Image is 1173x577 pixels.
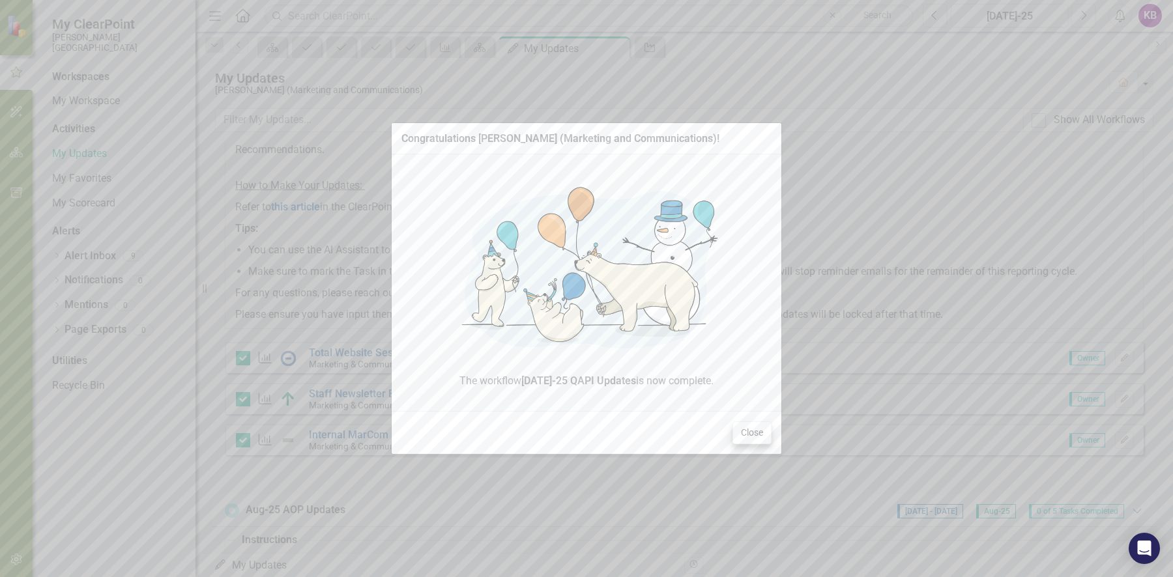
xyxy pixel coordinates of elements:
[439,164,734,373] img: Congratulations
[732,421,772,444] button: Close
[521,374,636,387] strong: [DATE]-25 QAPI Updates
[401,374,772,389] span: The workflow is now complete.
[401,133,719,145] div: Congratulations [PERSON_NAME] (Marketing and Communications)!
[1129,533,1160,564] div: Open Intercom Messenger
